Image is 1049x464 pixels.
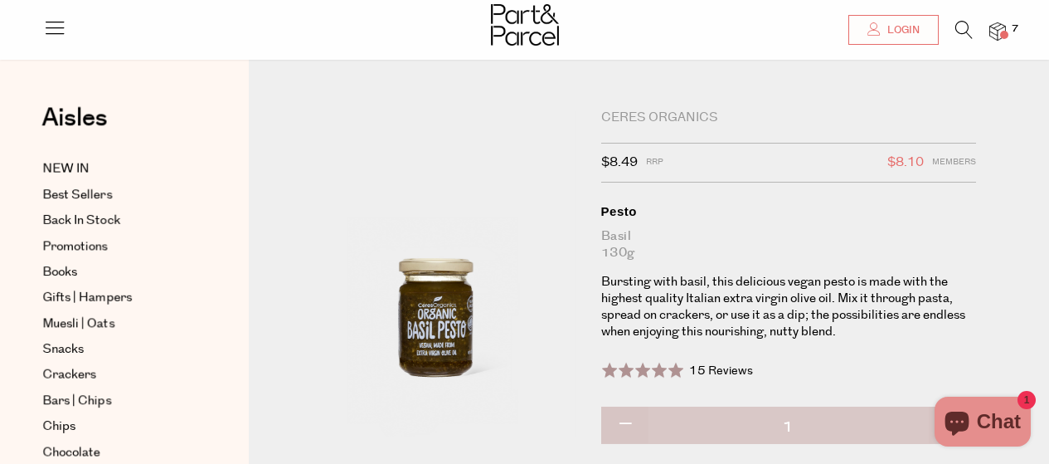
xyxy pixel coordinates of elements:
[42,314,193,334] a: Muesli | Oats
[42,262,77,282] span: Books
[42,211,120,231] span: Back In Stock
[601,152,638,173] span: $8.49
[42,185,193,205] a: Best Sellers
[887,152,924,173] span: $8.10
[42,288,132,308] span: Gifts | Hampers
[42,159,193,179] a: NEW IN
[42,211,193,231] a: Back In Stock
[42,159,90,179] span: NEW IN
[42,288,193,308] a: Gifts | Hampers
[42,365,193,385] a: Crackers
[601,274,977,340] p: Bursting with basil, this delicious vegan pesto is made with the highest quality Italian extra vi...
[42,391,193,411] a: Bars | Chips
[883,23,920,37] span: Login
[41,100,108,136] span: Aisles
[299,110,575,437] img: Pesto
[491,4,559,46] img: Part&Parcel
[42,417,75,437] span: Chips
[42,185,112,205] span: Best Sellers
[989,22,1006,40] a: 7
[601,407,977,448] input: QTY Pesto
[41,105,108,147] a: Aisles
[1008,22,1022,37] span: 7
[689,363,753,379] span: 15 Reviews
[848,15,939,45] a: Login
[42,314,114,334] span: Muesli | Oats
[646,152,663,173] span: RRP
[42,442,100,462] span: Chocolate
[930,397,1036,451] inbox-online-store-chat: Shopify online store chat
[42,442,193,462] a: Chocolate
[601,203,977,220] div: Pesto
[42,262,193,282] a: Books
[42,237,193,256] a: Promotions
[42,339,84,359] span: Snacks
[601,228,977,261] div: Basil 130g
[42,417,193,437] a: Chips
[42,365,96,385] span: Crackers
[932,152,976,173] span: Members
[42,237,108,256] span: Promotions
[42,391,111,411] span: Bars | Chips
[601,110,977,126] div: Ceres Organics
[42,339,193,359] a: Snacks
